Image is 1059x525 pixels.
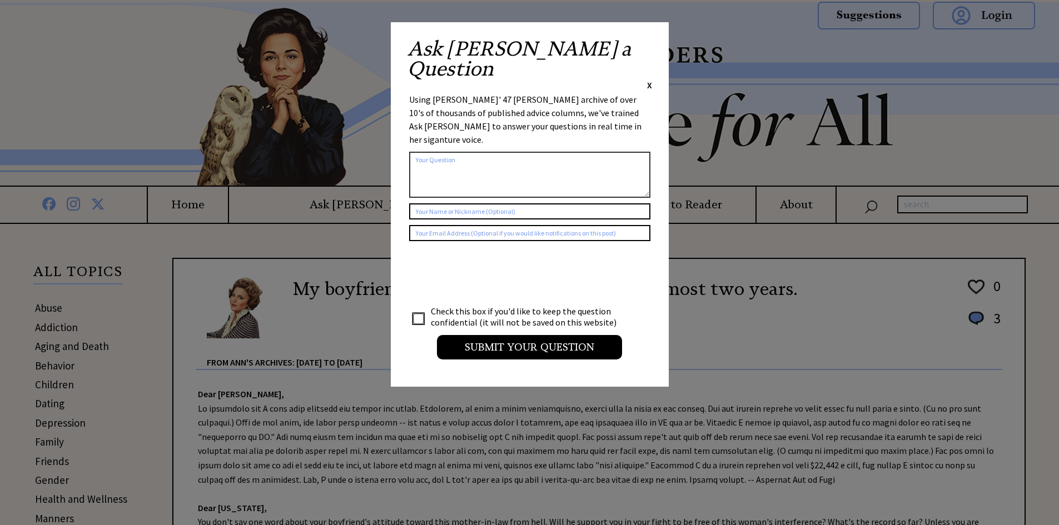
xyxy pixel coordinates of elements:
input: Your Name or Nickname (Optional) [409,203,650,219]
td: Check this box if you'd like to keep the question confidential (it will not be saved on this webs... [430,305,627,328]
input: Submit your Question [437,335,622,359]
h2: Ask [PERSON_NAME] a Question [407,39,652,79]
div: Using [PERSON_NAME]' 47 [PERSON_NAME] archive of over 10's of thousands of published advice colum... [409,93,650,146]
span: X [647,79,652,91]
input: Your Email Address (Optional if you would like notifications on this post) [409,225,650,241]
iframe: reCAPTCHA [409,252,578,296]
